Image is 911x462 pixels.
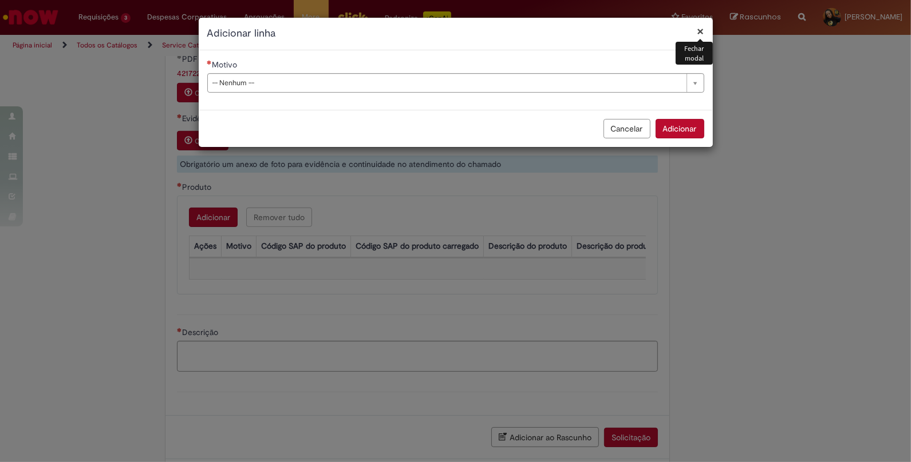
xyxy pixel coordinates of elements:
[604,119,650,138] button: Cancelar
[207,60,212,65] span: Necessários
[212,59,240,70] span: Motivo
[676,42,712,65] div: Fechar modal
[207,26,704,41] h2: Adicionar linha
[212,74,681,92] span: -- Nenhum --
[656,119,704,138] button: Adicionar
[697,25,704,37] button: Fechar modal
